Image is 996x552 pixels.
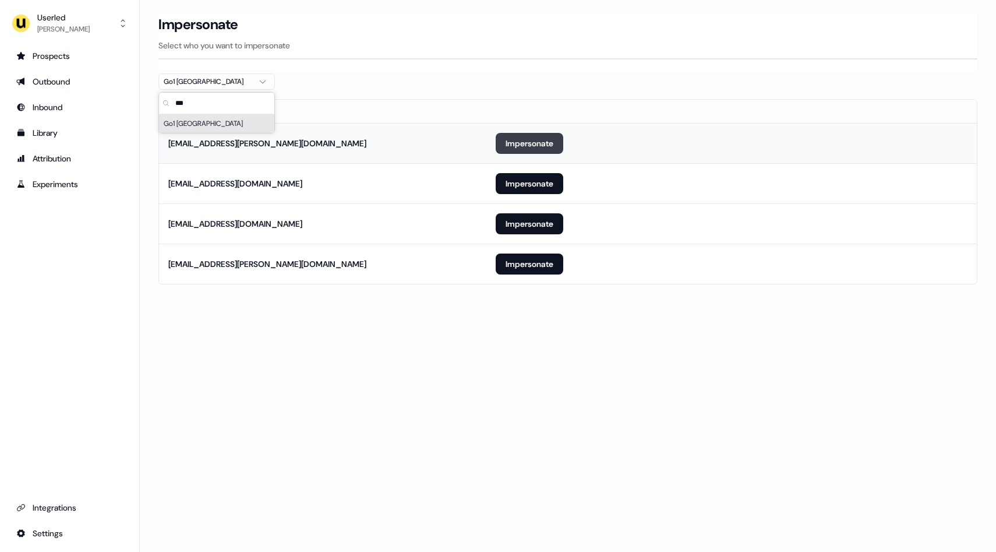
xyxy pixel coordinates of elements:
a: Go to prospects [9,47,130,65]
div: [PERSON_NAME] [37,23,90,35]
a: Go to Inbound [9,98,130,117]
a: Go to attribution [9,149,130,168]
p: Select who you want to impersonate [158,40,977,51]
button: Go1 [GEOGRAPHIC_DATA] [158,73,275,90]
a: Go to integrations [9,498,130,517]
div: Attribution [16,153,123,164]
div: [EMAIL_ADDRESS][DOMAIN_NAME] [168,218,302,230]
th: Email [159,100,486,123]
a: Go to experiments [9,175,130,194]
div: Go1 [GEOGRAPHIC_DATA] [164,76,251,87]
div: Userled [37,12,90,23]
a: Go to templates [9,124,130,142]
button: Impersonate [496,254,563,275]
div: Library [16,127,123,139]
div: Outbound [16,76,123,87]
div: Suggestions [159,114,274,133]
button: Impersonate [496,213,563,234]
a: Go to outbound experience [9,72,130,91]
a: Go to integrations [9,524,130,543]
button: Impersonate [496,173,563,194]
button: Userled[PERSON_NAME] [9,9,130,37]
div: Settings [16,528,123,539]
div: [EMAIL_ADDRESS][PERSON_NAME][DOMAIN_NAME] [168,258,366,270]
h3: Impersonate [158,16,238,33]
button: Impersonate [496,133,563,154]
div: Go1 [GEOGRAPHIC_DATA] [159,114,274,133]
div: [EMAIL_ADDRESS][DOMAIN_NAME] [168,178,302,189]
div: Prospects [16,50,123,62]
div: Inbound [16,101,123,113]
div: [EMAIL_ADDRESS][PERSON_NAME][DOMAIN_NAME] [168,138,366,149]
div: Integrations [16,502,123,514]
div: Experiments [16,178,123,190]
